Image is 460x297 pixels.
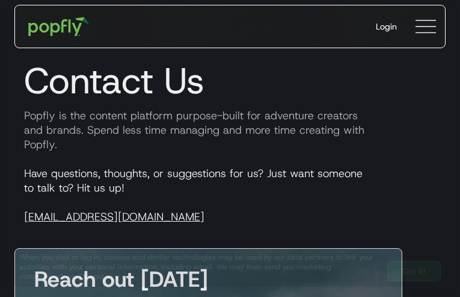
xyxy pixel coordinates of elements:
[113,272,128,281] a: here
[387,261,441,281] a: Got It!
[20,8,97,45] a: home
[14,59,446,102] h1: Contact Us
[376,20,397,33] div: Login
[366,11,406,42] a: Login
[19,252,378,281] div: When you visit or log in, cookies and similar technologies may be used by our data partners to li...
[14,108,446,152] p: Popfly is the content platform purpose-built for adventure creators and brands. Spend less time m...
[14,166,446,224] p: Have questions, thoughts, or suggestions for us? Just want someone to talk to? Hit us up!
[24,210,204,224] a: [EMAIL_ADDRESS][DOMAIN_NAME]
